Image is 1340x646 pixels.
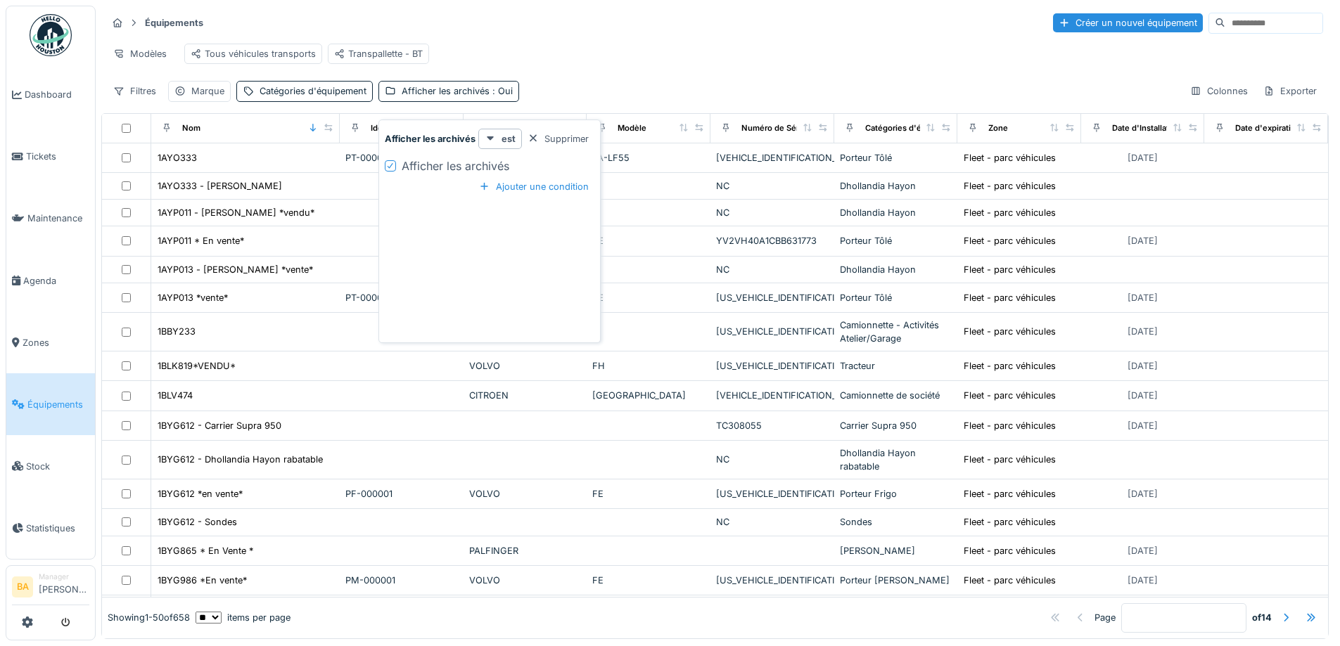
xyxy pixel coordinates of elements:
[469,359,582,373] div: VOLVO
[964,359,1056,373] div: Fleet - parc véhicules
[840,234,952,247] div: Porteur Tôlé
[840,318,952,345] div: Camionnette - Activités Atelier/Garage
[490,86,513,96] span: : Oui
[840,515,952,529] div: Sondes
[865,122,963,134] div: Catégories d'équipement
[260,84,366,98] div: Catégories d'équipement
[12,576,33,597] li: BA
[840,487,952,500] div: Porteur Frigo
[964,234,1056,247] div: Fleet - parc véhicules
[716,574,829,587] div: [US_VEHICLE_IDENTIFICATION_NUMBER]
[345,151,458,164] div: PT-000003
[716,515,829,529] div: NC
[158,359,236,373] div: 1BLK819*VENDU*
[964,419,1056,432] div: Fleet - parc véhicules
[182,122,200,134] div: Nom
[402,157,509,174] div: Afficher les archivés
[27,212,89,225] span: Maintenance
[196,611,291,624] div: items per page
[1095,611,1116,624] div: Page
[27,398,89,411] span: Équipements
[158,151,197,164] div: 1AYO333
[988,122,1008,134] div: Zone
[840,544,952,557] div: [PERSON_NAME]
[716,291,829,304] div: [US_VEHICLE_IDENTIFICATION_NUMBER]
[592,291,705,304] div: FE
[716,453,829,466] div: NC
[1235,122,1301,134] div: Date d'expiration
[23,336,89,349] span: Zones
[469,544,582,557] div: PALFINGER
[107,81,162,101] div: Filtres
[964,179,1056,193] div: Fleet - parc véhicules
[592,151,705,164] div: FA-LF55
[964,574,1056,587] div: Fleet - parc véhicules
[1184,81,1254,101] div: Colonnes
[716,151,829,164] div: [VEHICLE_IDENTIFICATION_NUMBER]
[1128,325,1158,338] div: [DATE]
[716,419,829,432] div: TC308055
[469,574,582,587] div: VOLVO
[1128,544,1158,557] div: [DATE]
[158,291,228,304] div: 1AYP013 *vente*
[158,515,237,529] div: 1BYG612 - Sondes
[385,132,476,146] strong: Afficher les archivés
[108,611,190,624] div: Showing 1 - 50 of 658
[964,151,1056,164] div: Fleet - parc véhicules
[592,234,705,247] div: FE
[158,544,253,557] div: 1BYG865 * En Vente *
[334,47,423,60] div: Transpallette - BT
[716,389,829,402] div: [VEHICLE_IDENTIFICATION_NUMBER]
[26,522,89,535] span: Statistiques
[26,150,89,163] span: Tickets
[191,84,224,98] div: Marque
[345,487,458,500] div: PF-000001
[158,325,196,338] div: 1BBY233
[964,487,1056,500] div: Fleet - parc véhicules
[840,291,952,304] div: Porteur Tôlé
[716,234,829,247] div: YV2VH40A1CBB631773
[522,129,594,148] div: Supprimer
[502,132,516,146] strong: est
[741,122,806,134] div: Numéro de Série
[26,460,89,473] span: Stock
[39,571,89,602] li: [PERSON_NAME]
[840,446,952,473] div: Dhollandia Hayon rabatable
[840,359,952,373] div: Tracteur
[964,544,1056,557] div: Fleet - parc véhicules
[1128,419,1158,432] div: [DATE]
[345,574,458,587] div: PM-000001
[964,263,1056,276] div: Fleet - parc véhicules
[158,179,282,193] div: 1AYO333 - [PERSON_NAME]
[1128,574,1158,587] div: [DATE]
[158,574,247,587] div: 1BYG986 *En vente*
[840,151,952,164] div: Porteur Tôlé
[1257,81,1323,101] div: Exporter
[716,206,829,219] div: NC
[158,206,314,219] div: 1AYP011 - [PERSON_NAME] *vendu*
[345,291,458,304] div: PT-000006
[30,14,72,56] img: Badge_color-CXgf-gQk.svg
[39,571,89,582] div: Manager
[158,234,244,247] div: 1AYP011 * En vente*
[1112,122,1181,134] div: Date d'Installation
[107,44,173,64] div: Modèles
[1128,234,1158,247] div: [DATE]
[23,274,89,288] span: Agenda
[716,263,829,276] div: NC
[371,122,439,134] div: Identifiant interne
[469,389,582,402] div: CITROEN
[1128,151,1158,164] div: [DATE]
[191,47,316,60] div: Tous véhicules transports
[716,325,829,338] div: [US_VEHICLE_IDENTIFICATION_NUMBER]
[716,179,829,193] div: NC
[964,515,1056,529] div: Fleet - parc véhicules
[716,487,829,500] div: [US_VEHICLE_IDENTIFICATION_NUMBER]
[592,574,705,587] div: FE
[139,16,209,30] strong: Équipements
[840,206,952,219] div: Dhollandia Hayon
[25,88,89,101] span: Dashboard
[618,122,646,134] div: Modèle
[964,389,1056,402] div: Fleet - parc véhicules
[840,574,952,587] div: Porteur [PERSON_NAME]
